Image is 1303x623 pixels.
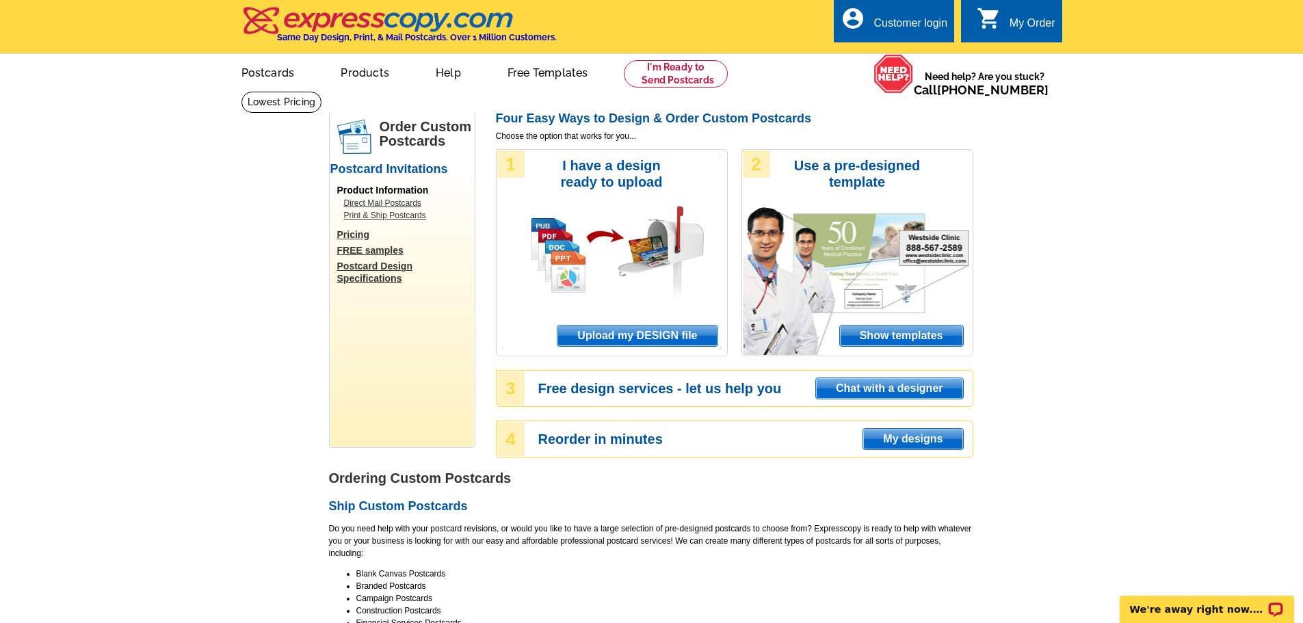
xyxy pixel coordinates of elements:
a: Chat with a designer [815,377,963,399]
h2: Ship Custom Postcards [329,499,973,514]
a: account_circle Customer login [841,15,947,32]
span: Show templates [840,326,963,346]
i: account_circle [841,6,865,31]
a: [PHONE_NUMBER] [937,83,1049,97]
h3: I have a design ready to upload [542,157,682,190]
a: Same Day Design, Print, & Mail Postcards. Over 1 Million Customers. [241,16,557,42]
h2: Postcard Invitations [330,162,474,177]
span: My designs [863,429,962,449]
span: Chat with a designer [816,378,962,399]
a: Free Templates [486,55,610,88]
strong: Ordering Custom Postcards [329,470,512,486]
span: Upload my DESIGN file [557,326,717,346]
a: Postcards [220,55,317,88]
h4: Same Day Design, Print, & Mail Postcards. Over 1 Million Customers. [277,32,557,42]
span: Choose the option that works for you... [496,130,973,142]
a: Products [319,55,411,88]
a: shopping_cart My Order [977,15,1055,32]
a: FREE samples [337,244,474,256]
a: Upload my DESIGN file [557,325,718,347]
h2: Four Easy Ways to Design & Order Custom Postcards [496,111,973,127]
div: 4 [497,422,525,456]
li: Branded Postcards [356,580,973,592]
h1: Order Custom Postcards [380,120,474,148]
a: My designs [863,428,963,450]
li: Construction Postcards [356,605,973,617]
div: 2 [743,150,770,178]
h3: Free design services - let us help you [538,382,972,395]
span: Need help? Are you stuck? [914,70,1055,97]
div: Customer login [873,17,947,36]
a: Help [414,55,483,88]
span: Product Information [337,185,429,196]
h3: Use a pre-designed template [787,157,927,190]
img: help [873,54,914,94]
li: Blank Canvas Postcards [356,568,973,580]
a: Direct Mail Postcards [344,197,467,209]
div: 1 [497,150,525,178]
i: shopping_cart [977,6,1001,31]
img: postcards.png [337,120,371,154]
a: Postcard Design Specifications [337,260,474,284]
span: Call [914,83,1049,97]
div: 3 [497,371,525,406]
div: My Order [1010,17,1055,36]
a: Print & Ship Postcards [344,209,467,222]
a: Pricing [337,228,474,241]
a: Show templates [839,325,964,347]
iframe: LiveChat chat widget [1111,580,1303,623]
h3: Reorder in minutes [538,433,972,445]
p: Do you need help with your postcard revisions, or would you like to have a large selection of pre... [329,522,973,559]
li: Campaign Postcards [356,592,973,605]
